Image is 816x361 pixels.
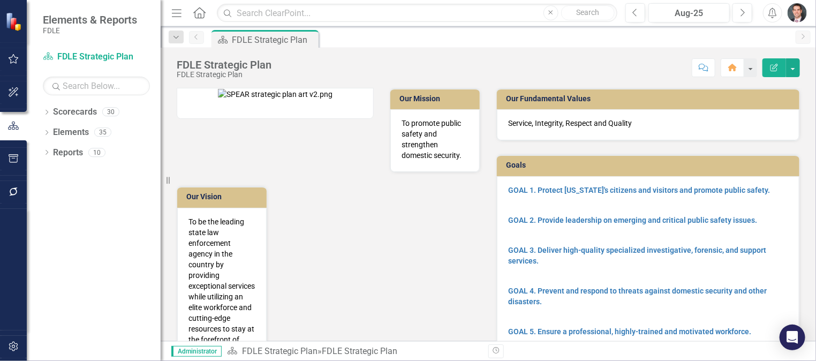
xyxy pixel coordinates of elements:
[218,89,333,100] img: SPEAR strategic plan art v2.png
[227,345,480,358] div: »
[177,59,271,71] div: FDLE Strategic Plan
[648,3,730,22] button: Aug-25
[780,325,805,350] div: Open Intercom Messenger
[88,148,105,157] div: 10
[788,3,807,22] img: Will Grissom
[508,186,770,194] a: GOAL 1. Protect [US_STATE]'s citizens and visitors and promote public safety.
[652,7,726,20] div: Aug-25
[508,287,767,306] a: GOAL 4. Prevent and respond to threats against domestic security and other disasters.
[561,5,615,20] button: Search
[43,13,137,26] span: Elements & Reports
[506,95,794,103] h3: Our Fundamental Values
[102,108,119,117] div: 30
[232,33,316,47] div: FDLE Strategic Plan
[43,51,150,63] a: FDLE Strategic Plan
[322,346,397,356] div: FDLE Strategic Plan
[94,128,111,137] div: 35
[508,246,766,265] a: GOAL 3. Deliver high-quality specialized investigative, forensic, and support services.
[508,118,788,129] p: Service, Integrity, Respect and Quality
[53,106,97,118] a: Scorecards
[402,118,469,161] p: To promote public safety and strengthen domestic security.
[186,193,261,201] h3: Our Vision
[217,4,617,22] input: Search ClearPoint...
[508,327,751,336] a: GOAL 5. Ensure a professional, highly-trained and motivated workforce.
[53,147,83,159] a: Reports
[506,161,794,169] h3: Goals
[508,216,757,224] a: GOAL 2. Provide leadership on emerging and critical public safety issues.
[399,95,474,103] h3: Our Mission
[53,126,89,139] a: Elements
[177,71,271,79] div: FDLE Strategic Plan
[171,346,222,357] span: Administrator
[242,346,318,356] a: FDLE Strategic Plan
[576,8,599,17] span: Search
[5,12,24,31] img: ClearPoint Strategy
[43,26,137,35] small: FDLE
[43,77,150,95] input: Search Below...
